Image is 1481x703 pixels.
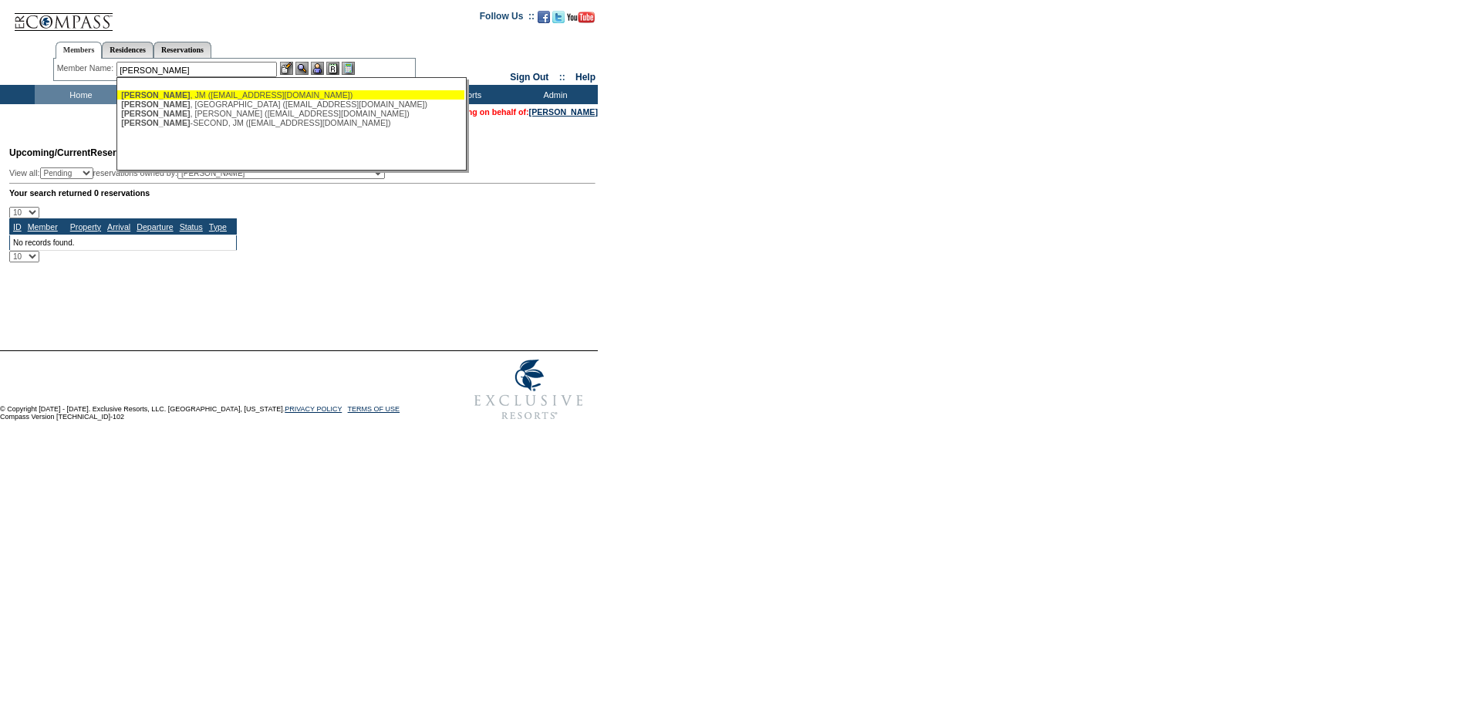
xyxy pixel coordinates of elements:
a: Departure [137,222,173,232]
img: b_edit.gif [280,62,293,75]
img: Reservations [326,62,339,75]
img: Exclusive Resorts [460,351,598,428]
span: [PERSON_NAME] [121,118,190,127]
span: Upcoming/Current [9,147,90,158]
td: Follow Us :: [480,9,535,28]
img: Follow us on Twitter [552,11,565,23]
a: PRIVACY POLICY [285,405,342,413]
div: Member Name: [57,62,116,75]
span: [PERSON_NAME] [121,100,190,109]
a: TERMS OF USE [348,405,400,413]
a: Follow us on Twitter [552,15,565,25]
a: Type [209,222,227,232]
div: , JM ([EMAIL_ADDRESS][DOMAIN_NAME]) [121,90,460,100]
a: Become our fan on Facebook [538,15,550,25]
img: Become our fan on Facebook [538,11,550,23]
span: :: [559,72,565,83]
a: Residences [102,42,153,58]
a: ID [13,222,22,232]
div: -SECOND, JM ([EMAIL_ADDRESS][DOMAIN_NAME]) [121,118,460,127]
img: Subscribe to our YouTube Channel [567,12,595,23]
a: Subscribe to our YouTube Channel [567,15,595,25]
img: Impersonate [311,62,324,75]
a: Status [180,222,203,232]
div: View all: reservations owned by: [9,167,392,179]
div: , [PERSON_NAME] ([EMAIL_ADDRESS][DOMAIN_NAME]) [121,109,460,118]
a: Arrival [107,222,130,232]
a: [PERSON_NAME] [529,107,598,117]
div: Your search returned 0 reservations [9,188,595,198]
span: Reservations [9,147,149,158]
a: Help [575,72,595,83]
span: You are acting on behalf of: [421,107,598,117]
td: Home [35,85,123,104]
td: Admin [509,85,598,104]
span: [PERSON_NAME] [121,109,190,118]
a: Sign Out [510,72,548,83]
a: Member [28,222,58,232]
td: No records found. [10,235,237,250]
a: Reservations [153,42,211,58]
a: Property [70,222,101,232]
img: b_calculator.gif [342,62,355,75]
img: View [295,62,309,75]
span: [PERSON_NAME] [121,90,190,100]
a: Members [56,42,103,59]
div: , [GEOGRAPHIC_DATA] ([EMAIL_ADDRESS][DOMAIN_NAME]) [121,100,460,109]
